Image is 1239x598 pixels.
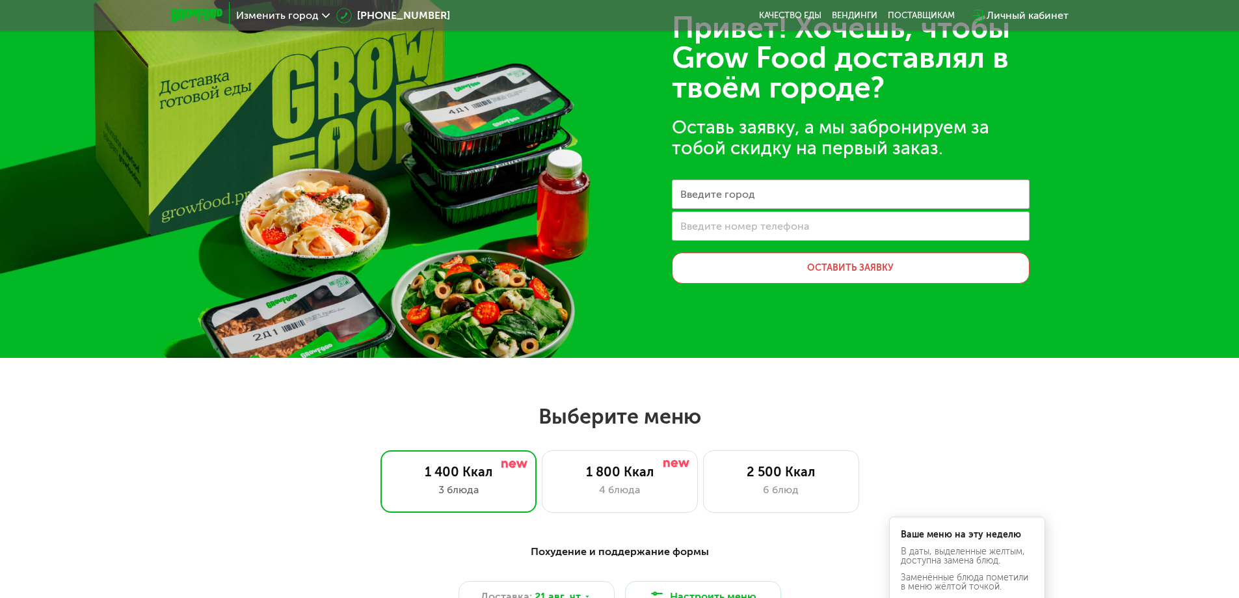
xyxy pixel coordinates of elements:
div: Личный кабинет [987,8,1069,23]
div: 1 800 Ккал [555,464,684,480]
div: 4 блюда [555,482,684,498]
div: 2 500 Ккал [717,464,846,480]
div: 6 блюд [717,482,846,498]
label: Введите город [680,191,755,198]
div: В даты, выделенные желтым, доступна замена блюд. [901,547,1033,565]
span: Изменить город [236,10,319,21]
a: [PHONE_NUMBER] [336,8,450,23]
a: Качество еды [759,10,821,21]
div: Оставь заявку, а мы забронируем за тобой скидку на первый заказ. [672,117,1030,159]
div: 3 блюда [394,482,523,498]
h2: Выберите меню [42,403,1197,429]
div: 1 400 Ккал [394,464,523,480]
div: Ваше меню на эту неделю [901,530,1033,539]
div: Привет! Хочешь, чтобы Grow Food доставлял в твоём городе? [672,13,1030,103]
div: Заменённые блюда пометили в меню жёлтой точкой. [901,573,1033,591]
label: Введите номер телефона [680,223,809,230]
div: Похудение и поддержание формы [235,544,1005,560]
div: поставщикам [888,10,955,21]
button: Оставить заявку [672,252,1030,284]
a: Вендинги [832,10,877,21]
